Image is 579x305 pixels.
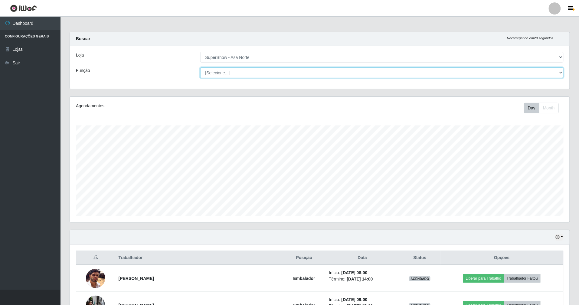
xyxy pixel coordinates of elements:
label: Função [76,67,90,74]
button: Liberar para Trabalho [463,274,504,283]
img: CoreUI Logo [10,5,37,12]
th: Posição [283,251,325,265]
strong: [PERSON_NAME] [119,276,154,281]
img: 1734717801679.jpeg [86,269,105,288]
time: [DATE] 09:00 [342,297,368,302]
li: Início: [329,297,396,303]
th: Data [325,251,399,265]
div: Toolbar with button groups [524,103,564,113]
div: First group [524,103,559,113]
button: Trabalhador Faltou [504,274,541,283]
th: Status [399,251,440,265]
button: Day [524,103,539,113]
th: Trabalhador [115,251,283,265]
strong: Buscar [76,36,90,41]
th: Opções [440,251,564,265]
button: Month [539,103,559,113]
li: Término: [329,276,396,282]
span: AGENDADO [409,276,430,281]
i: Recarregando em 29 segundos... [507,36,556,40]
strong: Embalador [293,276,315,281]
time: [DATE] 08:00 [342,270,368,275]
time: [DATE] 14:00 [347,277,373,281]
div: Agendamentos [76,103,274,109]
li: Início: [329,270,396,276]
label: Loja [76,52,84,58]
